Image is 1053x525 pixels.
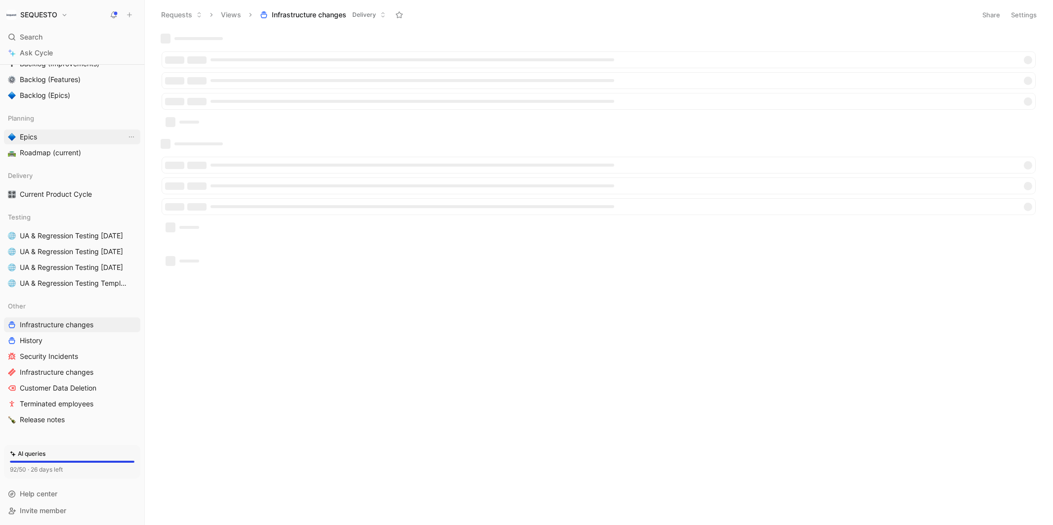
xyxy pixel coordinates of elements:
div: Testing [4,210,140,224]
button: Requests [157,7,207,22]
span: Release notes [20,415,65,425]
span: Infrastructure changes [20,320,93,330]
div: AI queries [10,449,45,459]
span: Terminated employees [20,399,93,409]
img: ⚙️ [8,76,16,84]
span: Delivery [352,10,376,20]
button: ⚙️ [6,74,18,86]
img: 🛣️ [8,149,16,157]
button: 🌐 [6,277,18,289]
a: 🍾Release notes [4,412,140,427]
a: Infrastructure changes [4,317,140,332]
img: 🌐 [8,248,16,256]
a: Ask Cycle [4,45,140,60]
img: SEQUESTO [6,10,16,20]
a: Terminated employees [4,396,140,411]
span: Roadmap (current) [20,148,81,158]
button: 🌐 [6,262,18,273]
span: UA & Regression Testing Template [20,278,127,288]
span: Planning [8,113,34,123]
a: 🌐UA & Regression Testing [DATE] [4,228,140,243]
span: Customer Data Deletion [20,383,96,393]
a: 🔷EpicsView actions [4,130,140,144]
span: Epics [20,132,37,142]
span: Help center [20,489,57,498]
a: 🛣️Roadmap (current) [4,145,140,160]
span: History [20,336,42,346]
img: 🌐 [8,279,16,287]
button: 🌐 [6,230,18,242]
button: SEQUESTOSEQUESTO [4,8,70,22]
a: ⚙️Backlog (Features) [4,72,140,87]
span: Other [8,301,26,311]
div: Planning🔷EpicsView actions🛣️Roadmap (current) [4,111,140,160]
a: Customer Data Deletion [4,381,140,395]
a: 🎛️Current Product Cycle [4,187,140,202]
button: View actions [126,132,136,142]
div: Delivery [4,168,140,183]
button: 🔷 [6,131,18,143]
button: 🌐 [6,246,18,258]
a: 🔷Backlog (Epics) [4,88,140,103]
span: Delivery [8,171,33,180]
div: Search [4,30,140,44]
a: 🌐UA & Regression Testing [DATE] [4,260,140,275]
button: 🛣️ [6,147,18,159]
div: Planning [4,111,140,126]
div: Other [4,299,140,313]
span: UA & Regression Testing [DATE] [20,231,123,241]
a: Infrastructure changes [4,365,140,380]
button: 🎛️ [6,188,18,200]
button: Views [216,7,246,22]
a: History [4,333,140,348]
div: Testing🌐UA & Regression Testing [DATE]🌐UA & Regression Testing [DATE]🌐UA & Regression Testing [DA... [4,210,140,291]
div: OtherInfrastructure changesHistorySecurity IncidentsInfrastructure changesCustomer Data DeletionT... [4,299,140,427]
img: 🌐 [8,232,16,240]
img: 🌐 [8,263,16,271]
div: Invite member [4,503,140,518]
span: Infrastructure changes [20,367,93,377]
img: 🔷 [8,91,16,99]
div: 92/50 · 26 days left [10,465,63,475]
span: UA & Regression Testing [DATE] [20,262,123,272]
img: 🍾 [8,416,16,424]
div: Help center [4,486,140,501]
span: Invite member [20,506,66,515]
span: Testing [8,212,31,222]
div: Delivery🎛️Current Product Cycle [4,168,140,202]
span: Backlog (Epics) [20,90,70,100]
span: Search [20,31,42,43]
img: 🎛️ [8,190,16,198]
h1: SEQUESTO [20,10,57,19]
button: 🍾 [6,414,18,426]
button: Share [978,8,1005,22]
a: 🌐UA & Regression Testing Template [4,276,140,291]
a: 🌐UA & Regression Testing [DATE] [4,244,140,259]
a: Security Incidents [4,349,140,364]
span: Security Incidents [20,351,78,361]
img: 🔷 [8,133,16,141]
button: Infrastructure changesDelivery [255,7,390,22]
span: UA & Regression Testing [DATE] [20,247,123,257]
button: 🔷 [6,89,18,101]
span: Ask Cycle [20,47,53,59]
span: Backlog (Features) [20,75,81,85]
button: Settings [1007,8,1041,22]
span: Infrastructure changes [272,10,346,20]
span: Current Product Cycle [20,189,92,199]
